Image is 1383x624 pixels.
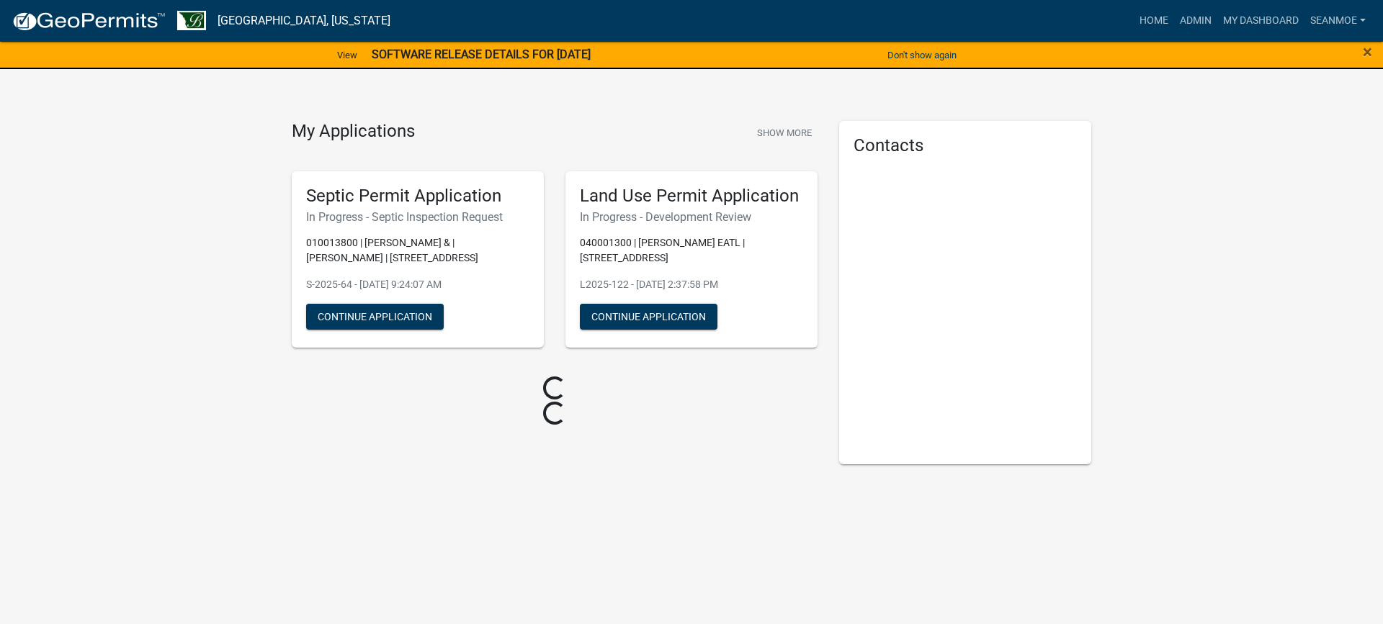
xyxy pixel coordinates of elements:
[580,277,803,292] p: L2025-122 - [DATE] 2:37:58 PM
[1304,7,1371,35] a: SeanMoe
[306,304,444,330] button: Continue Application
[177,11,206,30] img: Benton County, Minnesota
[1134,7,1174,35] a: Home
[292,121,415,143] h4: My Applications
[331,43,363,67] a: View
[1174,7,1217,35] a: Admin
[580,210,803,224] h6: In Progress - Development Review
[218,9,390,33] a: [GEOGRAPHIC_DATA], [US_STATE]
[580,186,803,207] h5: Land Use Permit Application
[1217,7,1304,35] a: My Dashboard
[854,135,1077,156] h5: Contacts
[306,210,529,224] h6: In Progress - Septic Inspection Request
[882,43,962,67] button: Don't show again
[306,277,529,292] p: S-2025-64 - [DATE] 9:24:07 AM
[1363,43,1372,60] button: Close
[580,304,717,330] button: Continue Application
[751,121,818,145] button: Show More
[372,48,591,61] strong: SOFTWARE RELEASE DETAILS FOR [DATE]
[1363,42,1372,62] span: ×
[580,235,803,266] p: 040001300 | [PERSON_NAME] EATL | [STREET_ADDRESS]
[306,186,529,207] h5: Septic Permit Application
[306,235,529,266] p: 010013800 | [PERSON_NAME] & | [PERSON_NAME] | [STREET_ADDRESS]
